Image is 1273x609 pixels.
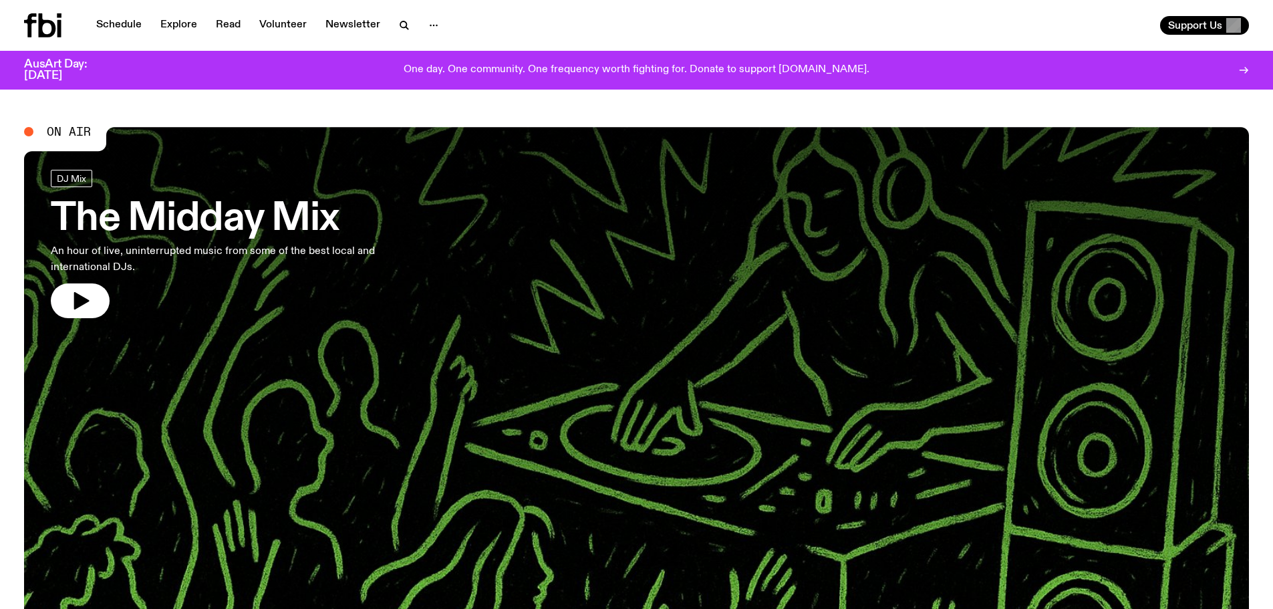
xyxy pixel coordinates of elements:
[208,16,249,35] a: Read
[251,16,315,35] a: Volunteer
[57,173,86,183] span: DJ Mix
[24,59,110,82] h3: AusArt Day: [DATE]
[404,64,869,76] p: One day. One community. One frequency worth fighting for. Donate to support [DOMAIN_NAME].
[51,170,92,187] a: DJ Mix
[152,16,205,35] a: Explore
[317,16,388,35] a: Newsletter
[51,201,393,238] h3: The Midday Mix
[47,126,91,138] span: On Air
[51,243,393,275] p: An hour of live, uninterrupted music from some of the best local and international DJs.
[1168,19,1222,31] span: Support Us
[88,16,150,35] a: Schedule
[1160,16,1249,35] button: Support Us
[51,170,393,318] a: The Midday MixAn hour of live, uninterrupted music from some of the best local and international ...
